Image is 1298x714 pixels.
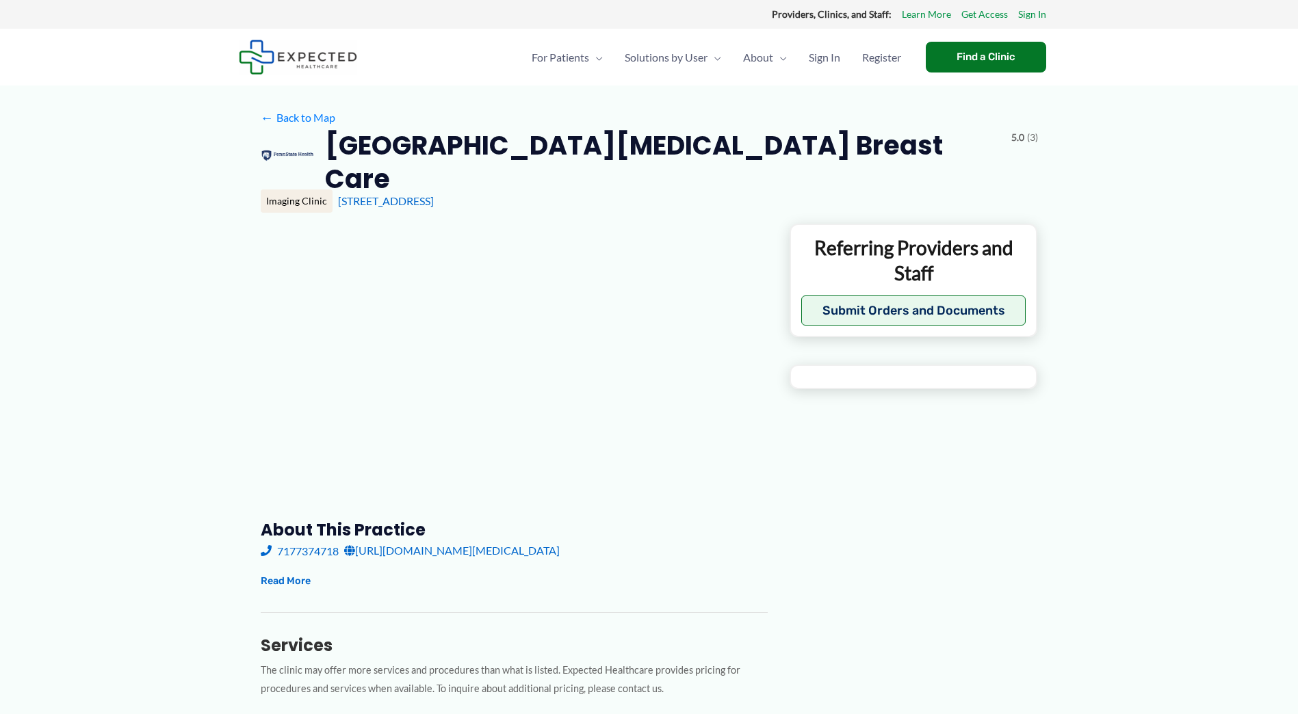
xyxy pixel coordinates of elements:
[338,194,434,207] a: [STREET_ADDRESS]
[772,8,892,20] strong: Providers, Clinics, and Staff:
[926,42,1046,72] a: Find a Clinic
[521,34,912,81] nav: Primary Site Navigation
[261,573,311,590] button: Read More
[798,34,851,81] a: Sign In
[1018,5,1046,23] a: Sign In
[743,34,773,81] span: About
[862,34,901,81] span: Register
[801,295,1026,326] button: Submit Orders and Documents
[261,189,333,213] div: Imaging Clinic
[1011,129,1024,146] span: 5.0
[1027,129,1038,146] span: (3)
[521,34,614,81] a: For PatientsMenu Toggle
[801,235,1026,285] p: Referring Providers and Staff
[851,34,912,81] a: Register
[625,34,708,81] span: Solutions by User
[732,34,798,81] a: AboutMenu Toggle
[773,34,787,81] span: Menu Toggle
[325,129,1000,196] h2: [GEOGRAPHIC_DATA][MEDICAL_DATA] Breast Care
[809,34,840,81] span: Sign In
[261,519,768,540] h3: About this practice
[344,540,560,561] a: [URL][DOMAIN_NAME][MEDICAL_DATA]
[261,661,768,698] p: The clinic may offer more services and procedures than what is listed. Expected Healthcare provid...
[261,540,339,561] a: 7177374718
[614,34,732,81] a: Solutions by UserMenu Toggle
[708,34,721,81] span: Menu Toggle
[902,5,951,23] a: Learn More
[239,40,357,75] img: Expected Healthcare Logo - side, dark font, small
[261,111,274,124] span: ←
[532,34,589,81] span: For Patients
[961,5,1008,23] a: Get Access
[261,635,768,656] h3: Services
[261,107,335,128] a: ←Back to Map
[589,34,603,81] span: Menu Toggle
